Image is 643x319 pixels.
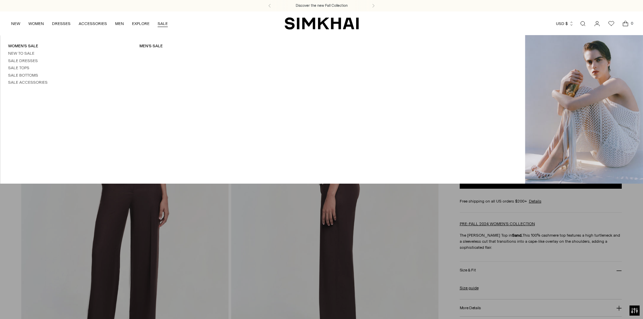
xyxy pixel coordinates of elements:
a: Go to the account page [590,17,604,30]
a: NEW [11,16,20,31]
a: SALE [158,16,168,31]
a: Discover the new Fall Collection [296,3,348,8]
a: Open search modal [576,17,590,30]
a: SIMKHAI [285,17,359,30]
a: ACCESSORIES [79,16,107,31]
a: MEN [115,16,124,31]
a: Open cart modal [619,17,632,30]
a: EXPLORE [132,16,150,31]
button: USD $ [556,16,574,31]
span: 0 [629,20,635,26]
a: WOMEN [28,16,44,31]
a: Wishlist [605,17,618,30]
a: DRESSES [52,16,71,31]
